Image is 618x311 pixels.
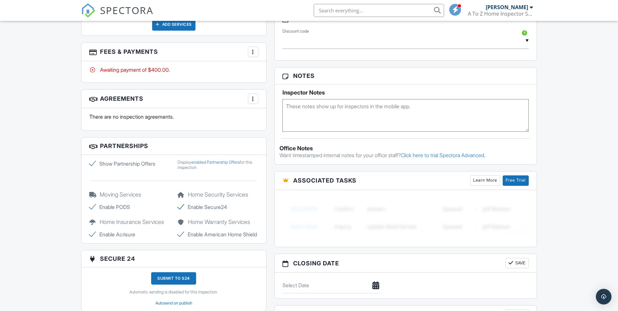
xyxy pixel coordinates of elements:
span: Closing date [293,259,339,268]
input: Search everything... [314,4,444,17]
div: A To Z Home Inspector Services, LLC [468,10,533,17]
label: Enable American Home Shield [178,230,258,238]
button: Save [505,258,529,268]
a: Automatic sending is disabled for this inspection. [129,289,218,295]
label: Enable Secure24 [178,203,258,211]
h5: Home Security Services [178,191,258,198]
label: Enable Acrisure [89,230,170,238]
label: Enable PODS [89,203,170,211]
div: Open Intercom Messenger [596,289,611,304]
label: Show Partnership Offers [89,160,170,168]
h3: Agreements [81,90,266,108]
p: There are no inspection agreements. [89,113,258,120]
a: Learn More [470,175,500,186]
div: Office Notes [280,145,532,152]
h3: Fees & Payments [81,43,266,61]
h5: Home Warranty Services [178,219,258,225]
a: enabled Partnership Offers [191,160,240,165]
p: Want timestamped internal notes for your office staff? [280,152,532,159]
h5: Home Insurance Services [89,219,170,225]
h5: Inspector Notes [282,89,529,96]
input: Select Date [282,277,381,293]
a: Free Trial [503,175,529,186]
div: Awaiting payment of $400.00. [89,66,258,73]
img: blurred-tasks-251b60f19c3f713f9215ee2a18cbf2105fc2d72fcd585247cf5e9ec0c957c1dd.png [282,195,529,241]
h5: Moving Services [89,191,170,198]
label: Discount code [282,28,309,34]
img: The Best Home Inspection Software - Spectora [81,3,95,18]
h3: Partnerships [81,138,266,155]
a: Click here to trial Spectora Advanced. [401,152,485,158]
div: Submit to S24 [151,272,196,285]
div: [PERSON_NAME] [486,4,528,10]
h3: Secure 24 [81,250,266,267]
a: SPECTORA [81,9,153,22]
span: Associated Tasks [293,176,356,185]
a: Autosend on publish [155,301,192,305]
a: Submit to S24 [151,272,196,289]
span: SPECTORA [100,3,153,17]
div: Display for this inspection. [178,160,258,170]
div: Add Services [152,18,195,31]
h3: Notes [275,67,537,84]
